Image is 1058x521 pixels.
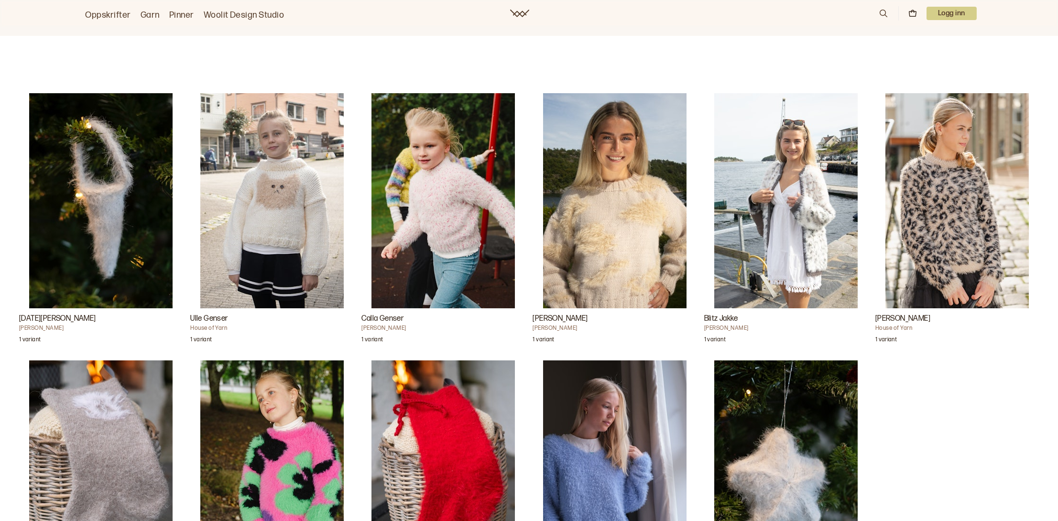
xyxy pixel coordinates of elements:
[927,7,977,20] p: Logg inn
[704,336,726,346] p: 1 variant
[29,93,173,308] img: Ane Kydland ThomassenNoel Kremmerhus
[704,325,868,332] h4: [PERSON_NAME]
[19,313,183,325] h3: [DATE][PERSON_NAME]
[533,325,696,332] h4: [PERSON_NAME]
[190,325,354,332] h4: House of Yarn
[533,336,554,346] p: 1 variant
[200,93,344,308] img: House of YarnUlle Genser
[361,313,525,325] h3: Calla Genser
[190,336,212,346] p: 1 variant
[875,325,1039,332] h4: House of Yarn
[875,93,1039,349] a: Leaora Genser
[704,313,868,325] h3: Blitz Jakke
[169,9,194,22] a: Pinner
[361,93,525,349] a: Calla Genser
[875,313,1039,325] h3: [PERSON_NAME]
[927,7,977,20] button: User dropdown
[704,93,868,349] a: Blitz Jakke
[19,336,41,346] p: 1 variant
[19,325,183,332] h4: [PERSON_NAME]
[543,93,687,308] img: Ane Kydland ThomassenKiara Genser
[533,313,696,325] h3: [PERSON_NAME]
[141,9,160,22] a: Garn
[361,336,383,346] p: 1 variant
[885,93,1029,308] img: House of YarnLeaora Genser
[361,325,525,332] h4: [PERSON_NAME]
[510,10,529,17] a: Woolit
[371,93,515,308] img: Ane Kydland ThomassenCalla Genser
[875,336,897,346] p: 1 variant
[533,93,696,349] a: Kiara Genser
[86,9,131,22] a: Oppskrifter
[714,93,858,308] img: Hrönn JónsdóttirBlitz Jakke
[204,9,284,22] a: Woolit Design Studio
[190,313,354,325] h3: Ulle Genser
[190,93,354,349] a: Ulle Genser
[19,93,183,349] a: Noel Kremmerhus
